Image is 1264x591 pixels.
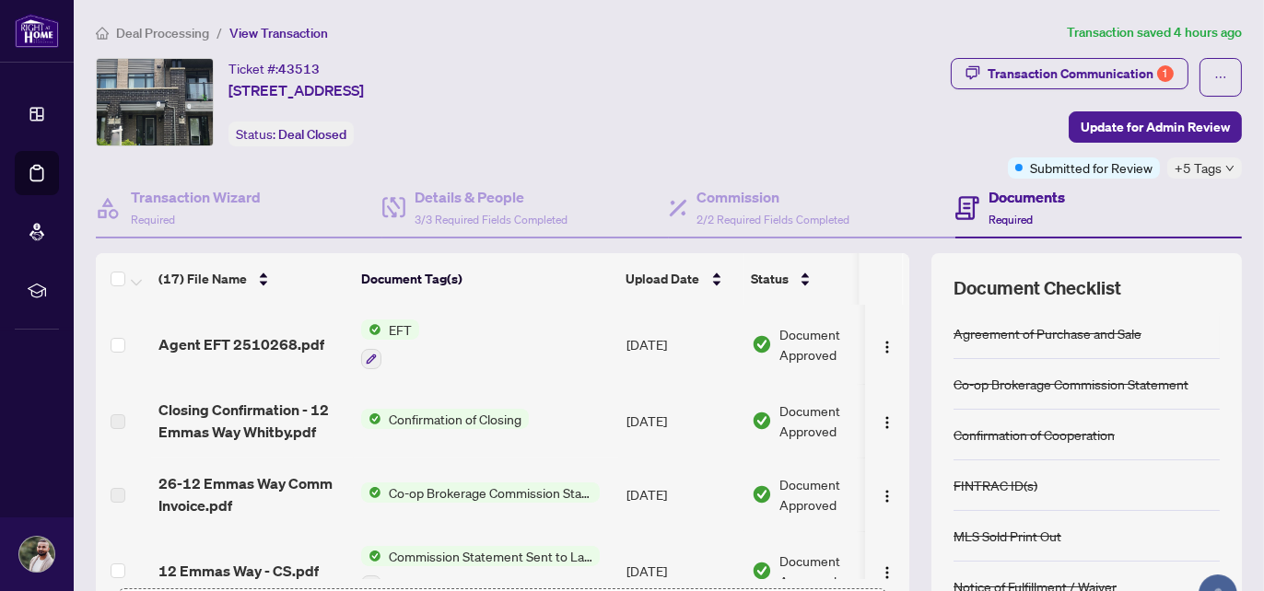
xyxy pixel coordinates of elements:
[96,27,109,40] span: home
[988,59,1174,88] div: Transaction Communication
[361,546,381,566] img: Status Icon
[158,269,247,289] span: (17) File Name
[951,58,1188,89] button: Transaction Communication1
[15,14,59,48] img: logo
[626,269,700,289] span: Upload Date
[696,186,849,208] h4: Commission
[880,415,895,430] img: Logo
[619,305,744,384] td: [DATE]
[954,374,1188,394] div: Co-op Brokerage Commission Statement
[954,475,1037,495] div: FINTRAC ID(s)
[116,25,209,41] span: Deal Processing
[229,25,328,41] span: View Transaction
[954,323,1141,343] div: Agreement of Purchase and Sale
[1157,65,1174,82] div: 1
[989,213,1033,226] span: Required
[19,537,54,572] img: Profile Icon
[158,472,346,516] span: 26-12 Emmas Way Comm Invoice.pdf
[415,186,568,208] h4: Details & People
[381,482,600,503] span: Co-op Brokerage Commission Statement
[361,482,600,503] button: Status IconCo-op Brokerage Commission Statement
[619,384,744,458] td: [DATE]
[158,399,346,443] span: Closing Confirmation - 12 Emmas Way Whitby.pdf
[415,213,568,226] span: 3/3 Required Fields Completed
[872,406,902,435] button: Logo
[228,58,320,79] div: Ticket #:
[752,561,772,581] img: Document Status
[779,400,894,441] span: Document Approved
[354,253,619,305] th: Document Tag(s)
[1190,527,1246,582] button: Open asap
[751,269,789,289] span: Status
[361,319,381,340] img: Status Icon
[743,253,900,305] th: Status
[880,489,895,504] img: Logo
[151,253,354,305] th: (17) File Name
[779,550,894,591] span: Document Approved
[619,253,744,305] th: Upload Date
[228,122,354,146] div: Status:
[381,409,529,429] span: Confirmation of Closing
[217,22,222,43] li: /
[779,324,894,365] span: Document Approved
[97,59,213,145] img: IMG-E12208737_1.jpg
[158,560,319,582] span: 12 Emmas Way - CS.pdf
[954,526,1061,546] div: MLS Sold Print Out
[278,126,346,143] span: Deal Closed
[361,409,381,429] img: Status Icon
[278,61,320,77] span: 43513
[619,458,744,531] td: [DATE]
[989,186,1065,208] h4: Documents
[880,340,895,354] img: Logo
[1030,157,1153,178] span: Submitted for Review
[228,79,364,101] span: [STREET_ADDRESS]
[131,186,261,208] h4: Transaction Wizard
[696,213,849,226] span: 2/2 Required Fields Completed
[872,330,902,359] button: Logo
[1069,111,1242,143] button: Update for Admin Review
[954,424,1115,445] div: Confirmation of Cooperation
[361,319,419,369] button: Status IconEFT
[158,333,324,355] span: Agent EFT 2510268.pdf
[1225,164,1235,173] span: down
[872,480,902,509] button: Logo
[880,565,895,580] img: Logo
[954,275,1121,301] span: Document Checklist
[361,409,529,429] button: Status IconConfirmation of Closing
[381,546,600,566] span: Commission Statement Sent to Lawyer
[1214,71,1227,84] span: ellipsis
[1081,112,1230,142] span: Update for Admin Review
[752,334,772,354] img: Document Status
[361,482,381,503] img: Status Icon
[1175,157,1222,179] span: +5 Tags
[381,319,419,340] span: EFT
[779,474,894,515] span: Document Approved
[752,484,772,504] img: Document Status
[131,213,175,226] span: Required
[872,556,902,585] button: Logo
[1067,22,1242,43] article: Transaction saved 4 hours ago
[752,411,772,431] img: Document Status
